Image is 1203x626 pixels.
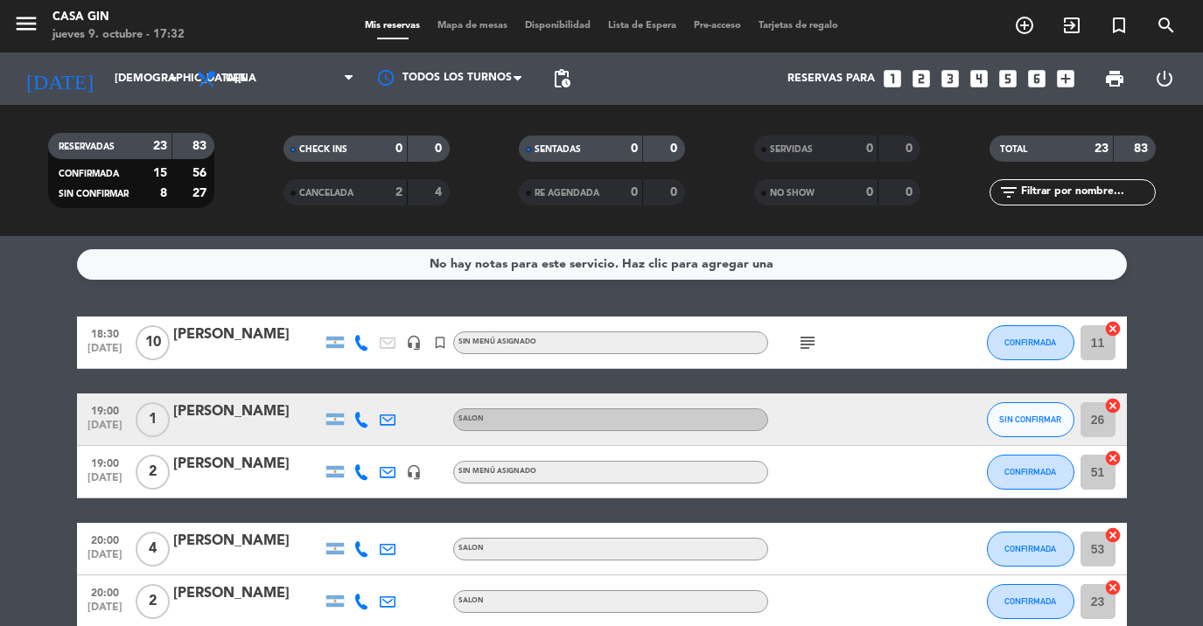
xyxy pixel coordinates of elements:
[1054,67,1077,90] i: add_box
[1104,68,1125,89] span: print
[987,455,1074,490] button: CONFIRMADA
[299,145,347,154] span: CHECK INS
[395,186,402,198] strong: 2
[968,67,990,90] i: looks_4
[429,21,516,31] span: Mapa de mesas
[939,67,962,90] i: looks_3
[163,68,184,89] i: arrow_drop_down
[1154,68,1175,89] i: power_settings_new
[987,584,1074,619] button: CONFIRMADA
[1004,467,1056,476] span: CONFIRMADA
[59,170,119,178] span: CONFIRMADA
[432,335,448,351] i: turned_in_not
[299,189,353,198] span: CANCELADA
[750,21,847,31] span: Tarjetas de regalo
[866,186,873,198] strong: 0
[83,529,127,549] span: 20:00
[458,415,484,422] span: SALON
[52,9,185,26] div: Casa Gin
[406,335,422,351] i: headset_mic
[906,186,916,198] strong: 0
[395,143,402,155] strong: 0
[83,452,127,472] span: 19:00
[173,453,322,476] div: [PERSON_NAME]
[535,145,581,154] span: SENTADAS
[458,597,484,604] span: SALON
[1095,143,1109,155] strong: 23
[136,532,170,567] span: 4
[1104,397,1122,414] i: cancel
[83,472,127,492] span: [DATE]
[458,468,536,475] span: Sin menú asignado
[797,332,818,353] i: subject
[13,10,39,37] i: menu
[987,325,1074,360] button: CONFIRMADA
[881,67,904,90] i: looks_one
[406,464,422,480] i: headset_mic
[356,21,429,31] span: Mis reservas
[1004,544,1056,553] span: CONFIRMADA
[430,254,773,275] div: No hay notas para este servicio. Haz clic para agregar una
[1104,526,1122,544] i: cancel
[631,143,638,155] strong: 0
[1134,143,1151,155] strong: 83
[631,186,638,198] strong: 0
[136,455,170,490] span: 2
[770,189,815,198] span: NO SHOW
[192,167,210,179] strong: 56
[1104,579,1122,596] i: cancel
[1004,596,1056,606] span: CONFIRMADA
[770,145,813,154] span: SERVIDAS
[173,400,322,423] div: [PERSON_NAME]
[52,26,185,44] div: jueves 9. octubre - 17:32
[83,581,127,602] span: 20:00
[987,402,1074,437] button: SIN CONFIRMAR
[13,10,39,43] button: menu
[1109,15,1130,36] i: turned_in_not
[226,73,256,85] span: Cena
[1025,67,1048,90] i: looks_6
[173,530,322,553] div: [PERSON_NAME]
[1000,145,1027,154] span: TOTAL
[1156,15,1177,36] i: search
[787,73,875,85] span: Reservas para
[1104,449,1122,467] i: cancel
[83,602,127,622] span: [DATE]
[173,323,322,346] div: [PERSON_NAME]
[1019,183,1155,202] input: Filtrar por nombre...
[83,420,127,440] span: [DATE]
[516,21,599,31] span: Disponibilidad
[599,21,685,31] span: Lista de Espera
[59,190,129,198] span: SIN CONFIRMAR
[192,187,210,199] strong: 27
[136,584,170,619] span: 2
[1061,15,1082,36] i: exit_to_app
[551,68,572,89] span: pending_actions
[906,143,916,155] strong: 0
[997,67,1019,90] i: looks_5
[1004,337,1056,347] span: CONFIRMADA
[136,325,170,360] span: 10
[685,21,750,31] span: Pre-acceso
[1014,15,1035,36] i: add_circle_outline
[160,187,167,199] strong: 8
[1104,320,1122,337] i: cancel
[59,143,115,151] span: RESERVADAS
[136,402,170,437] span: 1
[192,140,210,152] strong: 83
[83,343,127,363] span: [DATE]
[435,186,445,198] strong: 4
[83,549,127,569] span: [DATE]
[998,182,1019,203] i: filter_list
[83,400,127,420] span: 19:00
[13,59,106,98] i: [DATE]
[153,167,167,179] strong: 15
[670,186,681,198] strong: 0
[1139,52,1190,105] div: LOG OUT
[670,143,681,155] strong: 0
[458,545,484,552] span: SALON
[435,143,445,155] strong: 0
[173,582,322,605] div: [PERSON_NAME]
[987,532,1074,567] button: CONFIRMADA
[458,338,536,345] span: Sin menú asignado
